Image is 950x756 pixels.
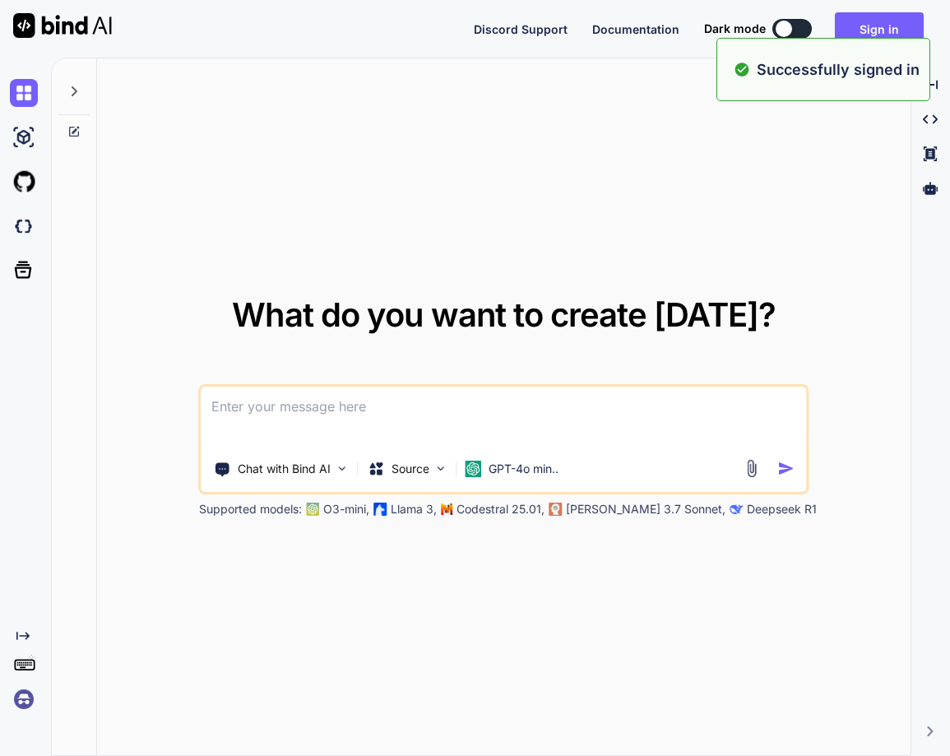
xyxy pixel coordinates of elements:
img: alert [734,58,750,81]
p: O3-mini, [323,501,369,517]
img: chat [10,79,38,107]
p: Successfully signed in [757,58,920,81]
p: Llama 3, [391,501,437,517]
img: GPT-4o mini [466,461,482,477]
span: What do you want to create [DATE]? [232,295,776,335]
button: Discord Support [474,21,568,38]
img: claude [549,503,563,516]
img: Llama2 [374,503,387,516]
img: ai-studio [10,123,38,151]
img: darkCloudIdeIcon [10,212,38,240]
img: claude [730,503,744,516]
img: Pick Models [434,461,448,475]
p: Chat with Bind AI [238,461,331,477]
img: icon [777,460,795,477]
img: signin [10,685,38,713]
span: Discord Support [474,22,568,36]
p: GPT-4o min.. [489,461,558,477]
p: Deepseek R1 [747,501,817,517]
span: Documentation [592,22,679,36]
p: Source [392,461,429,477]
img: GPT-4 [307,503,320,516]
img: Bind AI [13,13,112,38]
p: Supported models: [199,501,302,517]
p: Codestral 25.01, [456,501,545,517]
img: Pick Tools [336,461,350,475]
p: [PERSON_NAME] 3.7 Sonnet, [566,501,725,517]
img: githubLight [10,168,38,196]
img: attachment [742,459,761,478]
img: Mistral-AI [442,503,453,515]
span: Dark mode [704,21,766,37]
button: Sign in [835,12,924,45]
button: Documentation [592,21,679,38]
